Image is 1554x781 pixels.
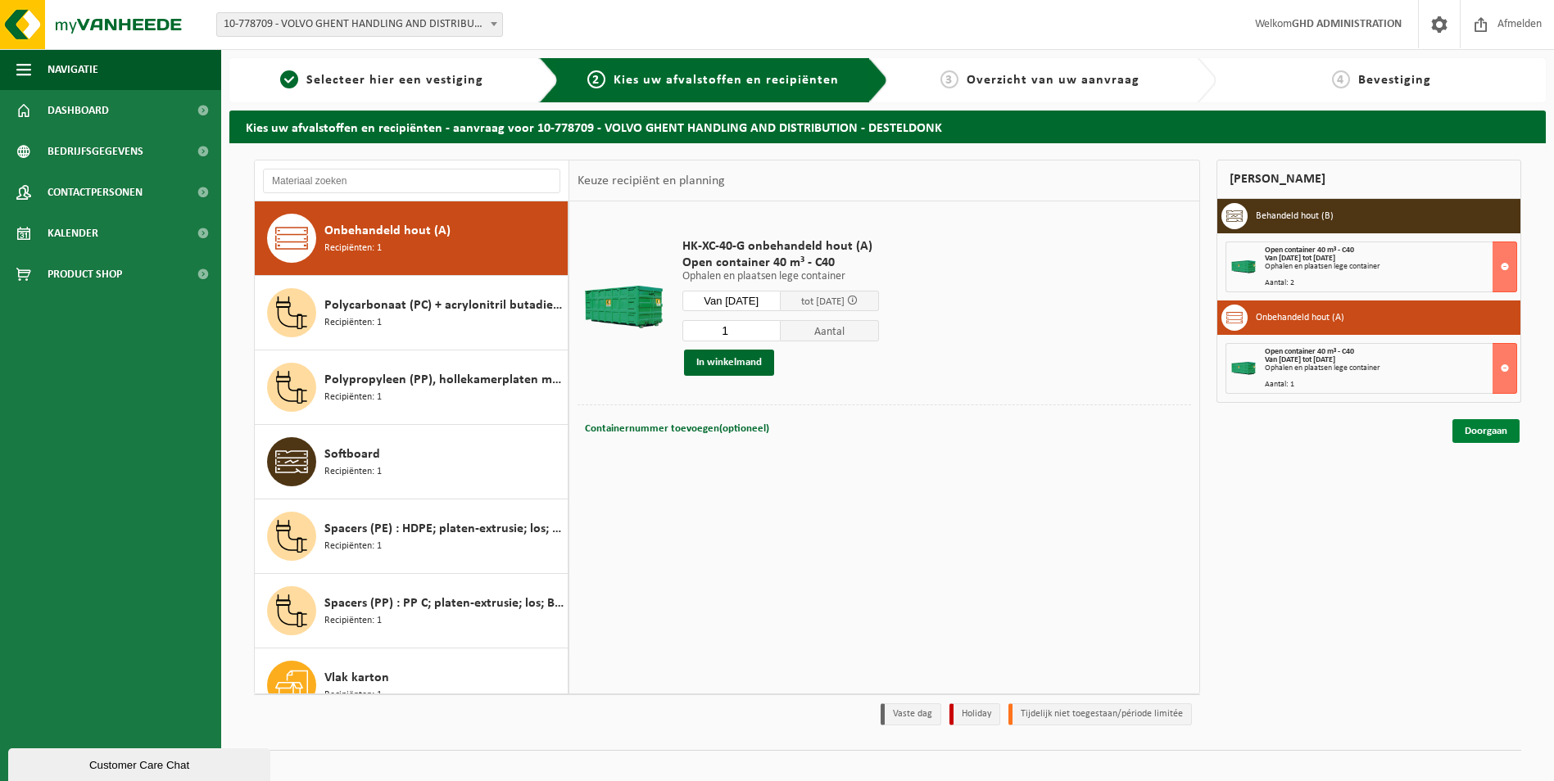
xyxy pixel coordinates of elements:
[324,613,382,629] span: Recipiënten: 1
[255,499,569,574] button: Spacers (PE) : HDPE; platen-extrusie; los; A ; bont Recipiënten: 1
[682,255,879,271] span: Open container 40 m³ - C40
[587,70,605,88] span: 2
[324,370,564,390] span: Polypropyleen (PP), hollekamerplaten met geweven PP, gekleurd
[1265,279,1516,287] div: Aantal: 2
[940,70,958,88] span: 3
[280,70,298,88] span: 1
[324,390,382,405] span: Recipiënten: 1
[1292,18,1402,30] strong: GHD ADMINISTRATION
[1358,74,1431,87] span: Bevestiging
[1332,70,1350,88] span: 4
[255,648,569,722] button: Vlak karton Recipiënten: 1
[967,74,1139,87] span: Overzicht van uw aanvraag
[263,169,560,193] input: Materiaal zoeken
[324,221,451,241] span: Onbehandeld hout (A)
[324,241,382,256] span: Recipiënten: 1
[48,172,143,213] span: Contactpersonen
[324,519,564,539] span: Spacers (PE) : HDPE; platen-extrusie; los; A ; bont
[781,320,879,341] span: Aantal
[1265,381,1516,389] div: Aantal: 1
[238,70,526,90] a: 1Selecteer hier een vestiging
[255,425,569,499] button: Softboard Recipiënten: 1
[1008,703,1192,725] li: Tijdelijk niet toegestaan/période limitée
[48,131,143,172] span: Bedrijfsgegevens
[324,668,389,688] span: Vlak karton
[1256,203,1334,229] h3: Behandeld hout (B)
[324,315,382,331] span: Recipiënten: 1
[1265,355,1335,364] strong: Van [DATE] tot [DATE]
[255,276,569,350] button: Polycarbonaat (PC) + acrylonitril butadieen styreen (ABS) onbewerkt, gekleurd Recipiënten: 1
[324,688,382,703] span: Recipiënten: 1
[682,271,879,282] p: Ophalen en plaatsen lege container
[48,213,98,254] span: Kalender
[217,13,502,36] span: 10-778709 - VOLVO GHENT HANDLING AND DISTRIBUTION - DESTELDONK
[1265,246,1354,255] span: Open container 40 m³ - C40
[324,445,380,464] span: Softboard
[569,160,733,201] div: Keuze recipiënt en planning
[682,291,781,311] input: Selecteer datum
[306,74,483,87] span: Selecteer hier een vestiging
[583,418,771,440] button: Containernummer toevoegen(optioneel)
[614,74,839,87] span: Kies uw afvalstoffen en recipiënten
[1265,364,1516,372] div: Ophalen en plaatsen lege container
[216,12,503,37] span: 10-778709 - VOLVO GHENT HANDLING AND DISTRIBUTION - DESTELDONK
[1452,419,1520,443] a: Doorgaan
[324,464,382,480] span: Recipiënten: 1
[1265,254,1335,263] strong: Van [DATE] tot [DATE]
[324,296,564,315] span: Polycarbonaat (PC) + acrylonitril butadieen styreen (ABS) onbewerkt, gekleurd
[48,49,98,90] span: Navigatie
[48,254,122,295] span: Product Shop
[1256,305,1344,331] h3: Onbehandeld hout (A)
[48,90,109,131] span: Dashboard
[881,703,941,725] li: Vaste dag
[255,574,569,648] button: Spacers (PP) : PP C; platen-extrusie; los; B ; bont Recipiënten: 1
[1216,160,1521,199] div: [PERSON_NAME]
[801,296,845,307] span: tot [DATE]
[684,350,774,376] button: In winkelmand
[255,201,569,276] button: Onbehandeld hout (A) Recipiënten: 1
[1265,347,1354,356] span: Open container 40 m³ - C40
[1265,263,1516,271] div: Ophalen en plaatsen lege container
[585,423,769,434] span: Containernummer toevoegen(optioneel)
[324,594,564,613] span: Spacers (PP) : PP C; platen-extrusie; los; B ; bont
[324,539,382,554] span: Recipiënten: 1
[8,745,274,781] iframe: chat widget
[255,350,569,425] button: Polypropyleen (PP), hollekamerplaten met geweven PP, gekleurd Recipiënten: 1
[229,111,1546,142] h2: Kies uw afvalstoffen en recipiënten - aanvraag voor 10-778709 - VOLVO GHENT HANDLING AND DISTRIBU...
[949,703,1000,725] li: Holiday
[682,238,879,255] span: HK-XC-40-G onbehandeld hout (A)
